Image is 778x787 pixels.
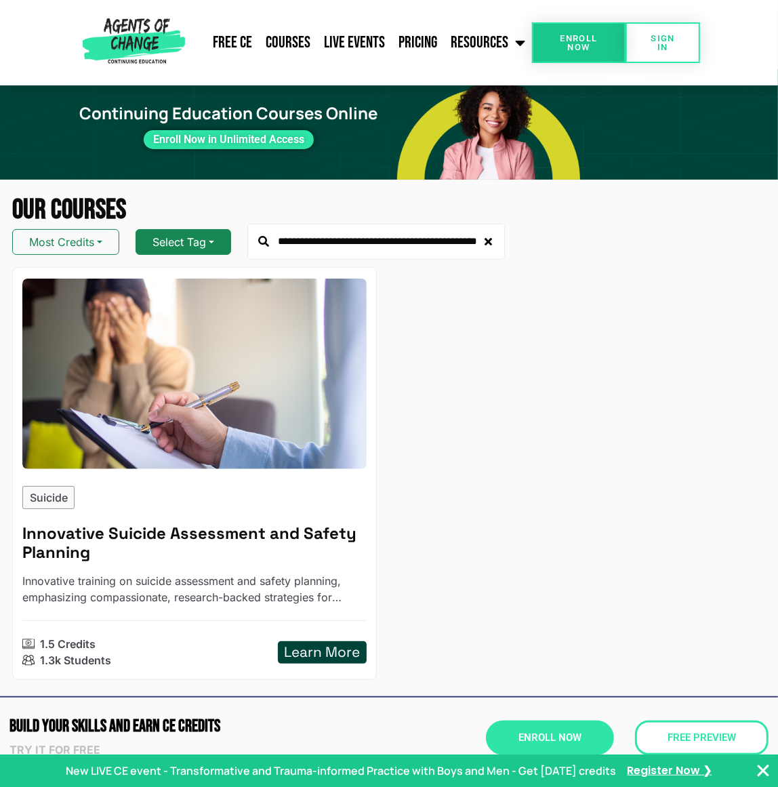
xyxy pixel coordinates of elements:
[22,279,366,468] img: Innovative Suicide Assessment and Safety Planning (1.5 General CE Credit)
[486,721,614,755] a: Enroll Now
[9,743,100,756] strong: Try it for free
[136,229,231,255] button: Select Tag
[206,26,259,60] a: Free CE
[317,26,392,60] a: Live Events
[518,733,581,743] span: Enroll Now
[755,763,771,779] button: Close Banner
[259,26,317,60] a: Courses
[392,26,444,60] a: Pricing
[12,196,766,224] h2: Our Courses
[22,573,366,605] p: Innovative training on suicide assessment and safety planning, emphasizing compassionate, researc...
[12,267,377,680] a: Innovative Suicide Assessment and Safety Planning (1.5 General CE Credit)Suicide Innovative Suici...
[628,763,712,778] a: Register Now ❯
[668,733,736,743] span: Free Preview
[77,104,381,123] h1: Continuing Education Courses Online
[40,652,111,668] p: 1.3k Students
[12,229,119,255] button: Most Credits
[647,34,678,52] span: SIGN IN
[554,34,604,52] span: Enroll Now
[9,718,382,735] h2: Build Your Skills and Earn CE CREDITS
[532,22,626,63] a: Enroll Now
[444,26,532,60] a: Resources
[284,644,360,661] h5: Learn More
[626,22,700,63] a: SIGN IN
[190,26,532,60] nav: Menu
[635,721,769,755] a: Free Preview
[30,489,68,506] p: Suicide
[144,130,314,149] a: Enroll Now in Unlimited Access
[66,763,617,779] p: New LIVE CE event - Transformative and Trauma-informed Practice with Boys and Men - Get [DATE] cr...
[40,636,96,652] p: 1.5 Credits
[22,524,366,563] h5: Innovative Suicide Assessment and Safety Planning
